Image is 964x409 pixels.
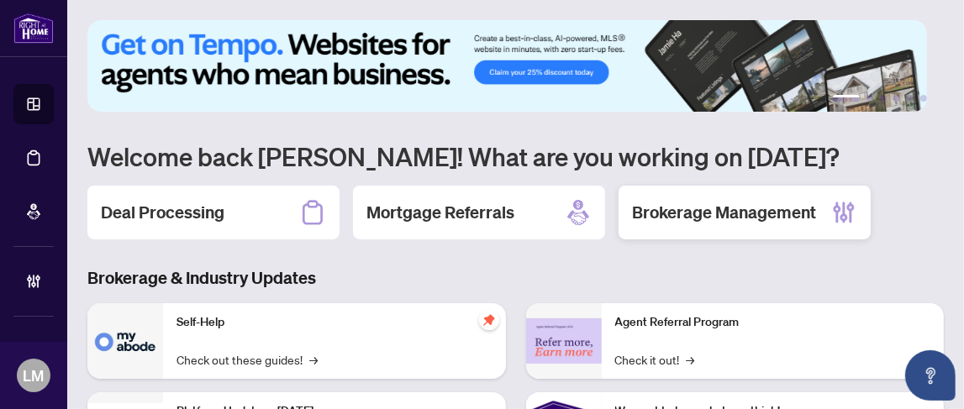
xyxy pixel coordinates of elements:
[615,313,931,332] p: Agent Referral Program
[87,140,944,172] h1: Welcome back [PERSON_NAME]! What are you working on [DATE]?
[526,318,602,364] img: Agent Referral Program
[176,350,318,369] a: Check out these guides!→
[687,350,695,369] span: →
[905,350,956,401] button: Open asap
[632,201,816,224] h2: Brokerage Management
[867,95,873,102] button: 2
[920,95,927,102] button: 6
[833,95,860,102] button: 1
[479,310,499,330] span: pushpin
[907,95,914,102] button: 5
[176,313,493,332] p: Self-Help
[87,266,944,290] h3: Brokerage & Industry Updates
[87,303,163,379] img: Self-Help
[101,201,224,224] h2: Deal Processing
[24,364,45,387] span: LM
[880,95,887,102] button: 3
[309,350,318,369] span: →
[366,201,514,224] h2: Mortgage Referrals
[87,20,927,112] img: Slide 0
[893,95,900,102] button: 4
[13,13,54,44] img: logo
[615,350,695,369] a: Check it out!→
